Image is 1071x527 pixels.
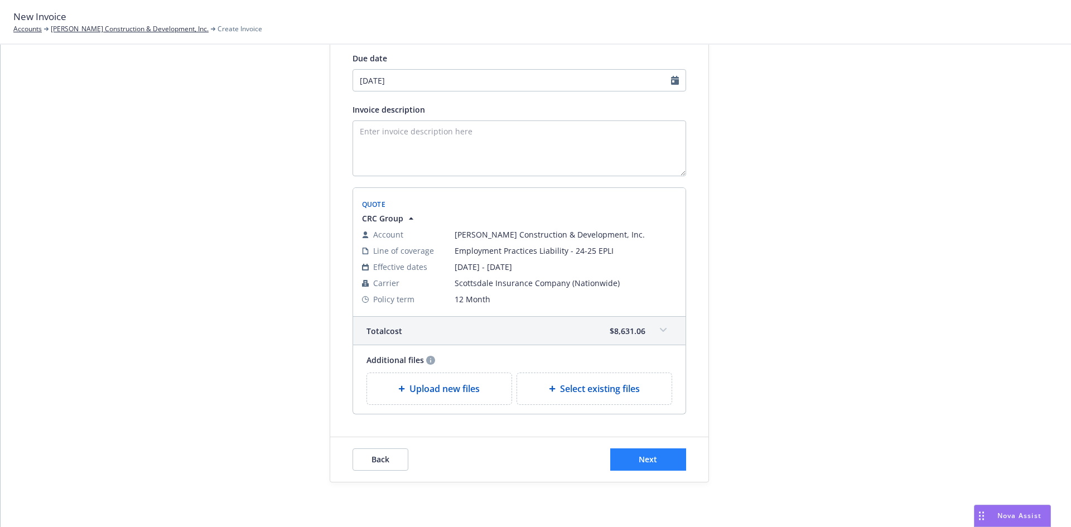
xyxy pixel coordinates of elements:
[455,293,677,305] span: 12 Month
[373,229,403,240] span: Account
[373,277,399,289] span: Carrier
[353,317,686,345] div: Totalcost$8,631.06
[353,120,686,176] textarea: Enter invoice description here
[13,9,66,24] span: New Invoice
[218,24,262,34] span: Create Invoice
[13,24,42,34] a: Accounts
[373,293,414,305] span: Policy term
[372,454,389,465] span: Back
[974,505,1051,527] button: Nova Assist
[560,382,640,395] span: Select existing files
[362,200,386,209] span: Quote
[373,245,434,257] span: Line of coverage
[517,373,672,405] div: Select existing files
[455,245,677,257] span: Employment Practices Liability - 24-25 EPLI
[353,104,425,115] span: Invoice description
[353,69,686,91] input: MM/DD/YYYY
[610,325,645,337] span: $8,631.06
[366,373,513,405] div: Upload new files
[455,229,677,240] span: [PERSON_NAME] Construction & Development, Inc.
[997,511,1041,520] span: Nova Assist
[974,505,988,526] div: Drag to move
[366,354,424,366] span: Additional files
[353,448,408,471] button: Back
[366,325,402,337] span: Total cost
[362,212,403,224] span: CRC Group
[373,261,427,273] span: Effective dates
[455,261,677,273] span: [DATE] - [DATE]
[51,24,209,34] a: [PERSON_NAME] Construction & Development, Inc.
[610,448,686,471] button: Next
[353,53,387,64] span: Due date
[639,454,657,465] span: Next
[455,277,677,289] span: Scottsdale Insurance Company (Nationwide)
[409,382,480,395] span: Upload new files
[362,212,417,224] button: CRC Group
